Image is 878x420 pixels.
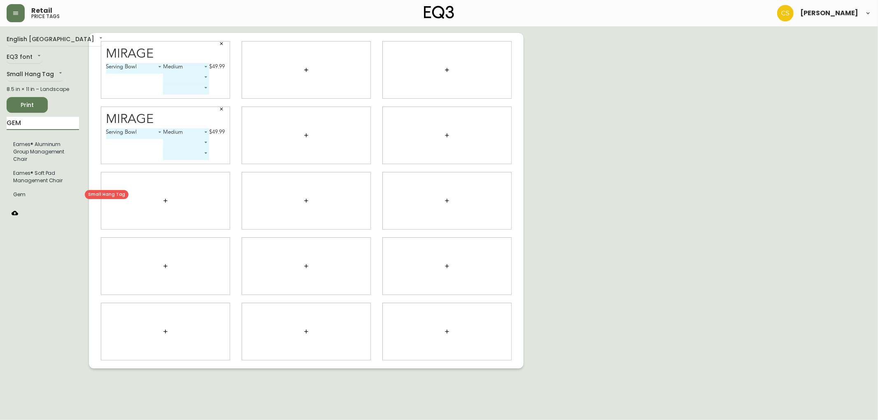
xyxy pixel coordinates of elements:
[25,60,114,100] textarea: This handmade rug’s name stems from its luxurious sheen, which evokes a sense of serenity alongsi...
[424,6,454,19] img: logo
[7,51,42,64] div: EQ3 font
[7,188,79,202] li: Gem
[7,117,79,130] input: Search
[7,33,104,46] div: English [GEOGRAPHIC_DATA]
[777,5,794,21] img: 996bfd46d64b78802a67b62ffe4c27a2
[106,113,225,126] div: Mirage
[7,97,48,113] button: Print
[13,100,41,110] span: Print
[209,128,225,136] div: $49.99
[106,63,163,74] div: Serving Bowl
[106,128,163,139] div: Serving Bowl
[209,63,225,70] div: $49.99
[7,166,79,188] li: Small Hang Tag
[800,10,858,16] span: [PERSON_NAME]
[31,7,52,14] span: Retail
[163,128,209,139] div: Medium
[7,86,79,93] div: 8.5 in × 11 in – Landscape
[163,63,209,74] div: Medium
[106,48,225,60] div: Mirage
[31,14,60,19] h5: price tags
[25,34,114,56] textarea: SERENE 8' X 10' RUG - JADE
[7,137,79,166] li: Small Hang Tag
[7,68,64,81] div: Small Hang Tag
